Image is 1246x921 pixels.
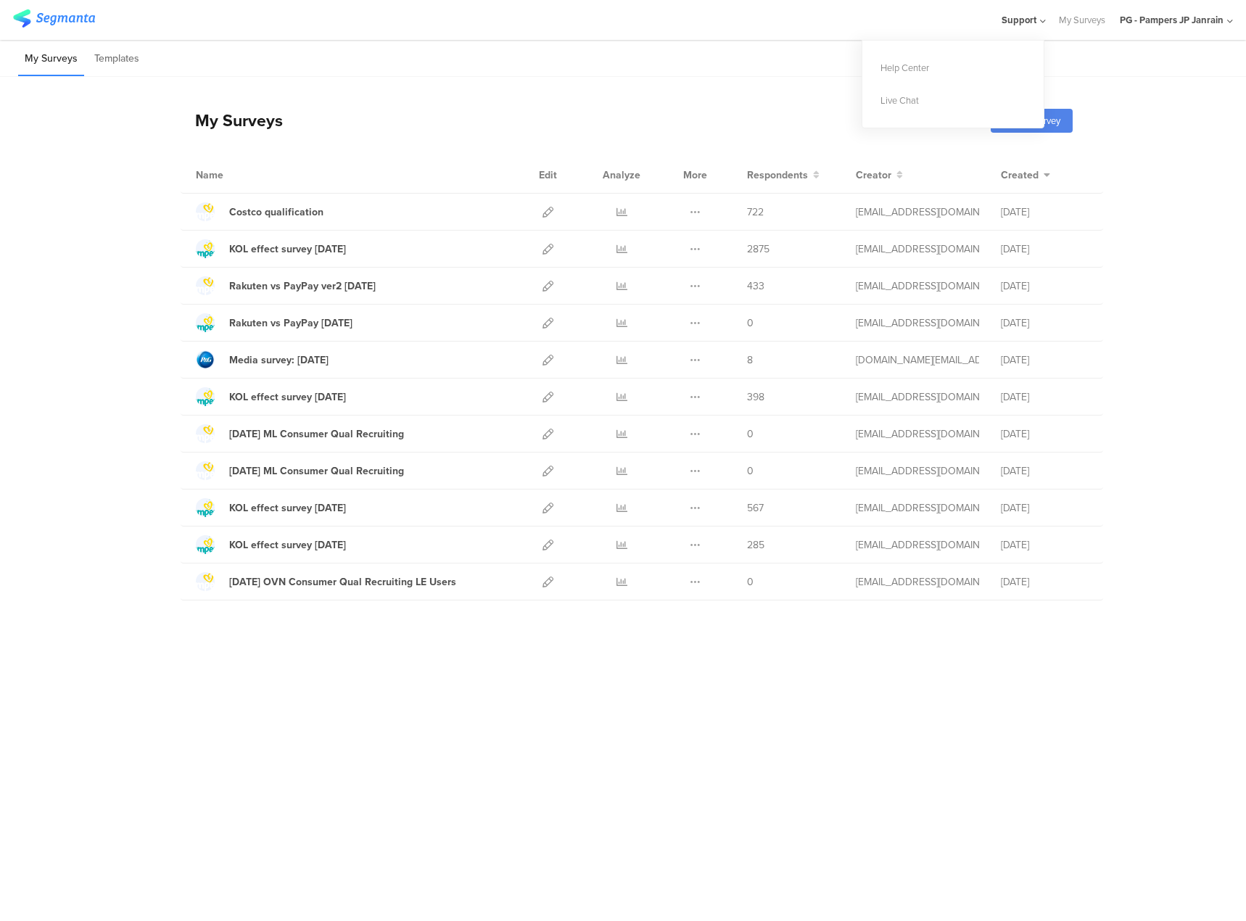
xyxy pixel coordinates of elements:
div: oki.y.2@pg.com [856,426,979,442]
div: saito.s.2@pg.com [856,205,979,220]
span: 8 [747,352,753,368]
div: [DATE] [1001,463,1088,479]
a: KOL effect survey [DATE] [196,535,346,554]
span: 722 [747,205,764,220]
a: Rakuten vs PayPay [DATE] [196,313,352,332]
div: Aug'25 ML Consumer Qual Recruiting [229,426,404,442]
div: [DATE] [1001,574,1088,590]
a: KOL effect survey [DATE] [196,239,346,258]
a: Help Center [862,51,1044,84]
span: 0 [747,574,754,590]
a: Media survey: [DATE] [196,350,329,369]
div: oki.y.2@pg.com [856,241,979,257]
div: Jul'25 ML Consumer Qual Recruiting [229,463,404,479]
div: oki.y.2@pg.com [856,389,979,405]
div: makimura.n@pg.com [856,463,979,479]
div: [DATE] [1001,278,1088,294]
span: Created [1001,168,1039,183]
button: Creator [856,168,903,183]
div: Media survey: Sep'25 [229,352,329,368]
span: Creator [856,168,891,183]
a: [DATE] ML Consumer Qual Recruiting [196,424,404,443]
div: saito.s.2@pg.com [856,278,979,294]
div: Edit [532,157,564,193]
div: KOL effect survey Aug 25 [229,389,346,405]
a: KOL effect survey [DATE] [196,387,346,406]
span: 0 [747,315,754,331]
a: Costco qualification [196,202,323,221]
span: 285 [747,537,764,553]
div: Rakuten vs PayPay ver2 Aug25 [229,278,376,294]
div: Name [196,168,283,183]
img: segmanta logo [13,9,95,28]
div: saito.s.2@pg.com [856,500,979,516]
span: 2875 [747,241,770,257]
span: 398 [747,389,764,405]
div: KOL effect survey Jul 25 [229,500,346,516]
span: Support [1002,13,1036,27]
div: oki.y.2@pg.com [856,537,979,553]
div: [DATE] [1001,315,1088,331]
div: pang.jp@pg.com [856,352,979,368]
div: [DATE] [1001,537,1088,553]
a: Rakuten vs PayPay ver2 [DATE] [196,276,376,295]
div: [DATE] [1001,205,1088,220]
li: Templates [88,42,146,76]
span: 567 [747,500,764,516]
button: Created [1001,168,1050,183]
div: makimura.n@pg.com [856,574,979,590]
div: KOL effect survey Jun 25 [229,537,346,553]
div: Rakuten vs PayPay Aug25 [229,315,352,331]
span: Respondents [747,168,808,183]
span: 0 [747,426,754,442]
div: PG - Pampers JP Janrain [1120,13,1224,27]
div: Analyze [600,157,643,193]
a: [DATE] OVN Consumer Qual Recruiting LE Users [196,572,456,591]
div: [DATE] [1001,426,1088,442]
div: Jun'25 OVN Consumer Qual Recruiting LE Users [229,574,456,590]
div: [DATE] [1001,241,1088,257]
span: 433 [747,278,764,294]
div: [DATE] [1001,500,1088,516]
div: My Surveys [181,108,283,133]
div: [DATE] [1001,389,1088,405]
a: [DATE] ML Consumer Qual Recruiting [196,461,404,480]
div: Costco qualification [229,205,323,220]
button: Respondents [747,168,820,183]
div: KOL effect survey Sep 25 [229,241,346,257]
li: My Surveys [18,42,84,76]
div: saito.s.2@pg.com [856,315,979,331]
span: 0 [747,463,754,479]
div: [DATE] [1001,352,1088,368]
div: More [680,157,711,193]
a: Live Chat [862,84,1044,117]
a: KOL effect survey [DATE] [196,498,346,517]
